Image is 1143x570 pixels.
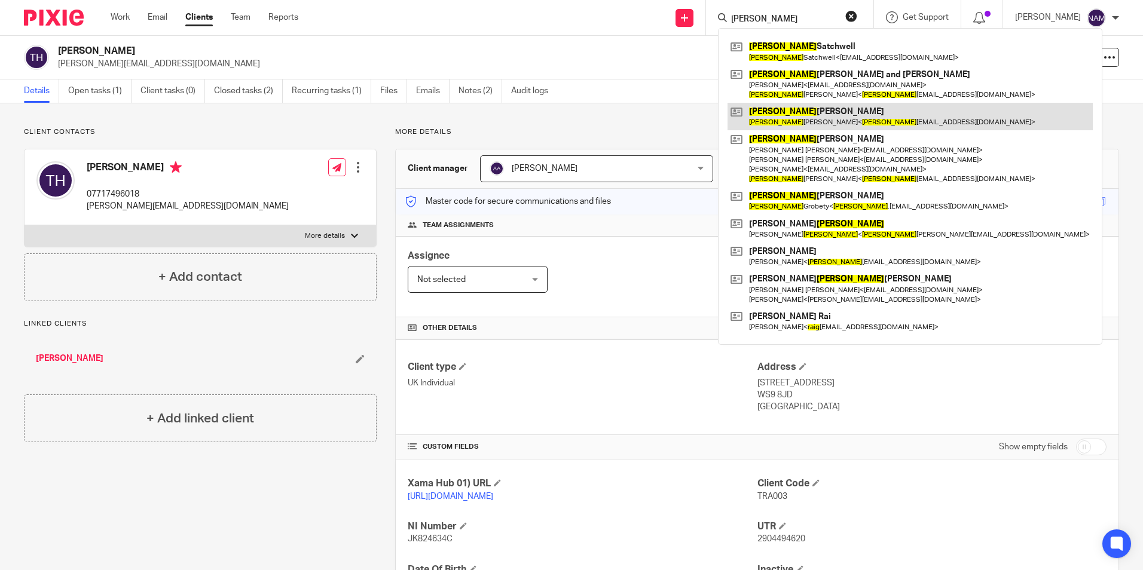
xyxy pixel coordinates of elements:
[87,188,289,200] p: 07717496018
[757,535,805,543] span: 2904494620
[408,520,757,533] h4: NI Number
[416,79,450,103] a: Emails
[845,10,857,22] button: Clear
[36,161,75,200] img: svg%3E
[408,361,757,373] h4: Client type
[68,79,132,103] a: Open tasks (1)
[214,79,283,103] a: Closed tasks (2)
[405,195,611,207] p: Master code for secure communications and files
[58,58,956,70] p: [PERSON_NAME][EMAIL_ADDRESS][DOMAIN_NAME]
[408,535,453,543] span: JK824634C
[408,492,493,501] a: [URL][DOMAIN_NAME]
[757,520,1107,533] h4: UTR
[111,11,130,23] a: Work
[1087,8,1106,27] img: svg%3E
[903,13,949,22] span: Get Support
[292,79,371,103] a: Recurring tasks (1)
[268,11,298,23] a: Reports
[511,79,557,103] a: Audit logs
[87,200,289,212] p: [PERSON_NAME][EMAIL_ADDRESS][DOMAIN_NAME]
[24,10,84,26] img: Pixie
[24,319,377,329] p: Linked clients
[757,377,1107,389] p: [STREET_ADDRESS]
[757,477,1107,490] h4: Client Code
[58,45,777,57] h2: [PERSON_NAME]
[417,275,466,284] span: Not selected
[408,377,757,389] p: UK Individual
[87,161,289,176] h4: [PERSON_NAME]
[185,11,213,23] a: Clients
[1015,11,1081,23] p: [PERSON_NAME]
[757,401,1107,413] p: [GEOGRAPHIC_DATA]
[231,11,250,23] a: Team
[36,353,103,364] a: [PERSON_NAME]
[146,409,254,428] h4: + Add linked client
[24,127,377,137] p: Client contacts
[395,127,1119,137] p: More details
[459,79,502,103] a: Notes (2)
[305,231,345,241] p: More details
[423,220,494,230] span: Team assignments
[140,79,205,103] a: Client tasks (0)
[730,14,838,25] input: Search
[757,492,787,501] span: TRA003
[380,79,407,103] a: Files
[408,251,450,261] span: Assignee
[24,45,49,70] img: svg%3E
[148,11,167,23] a: Email
[24,79,59,103] a: Details
[757,389,1107,401] p: WS9 8JD
[423,323,477,333] span: Other details
[999,441,1068,453] label: Show empty fields
[408,163,468,174] h3: Client manager
[757,361,1107,373] h4: Address
[408,477,757,490] h4: Xama Hub 01) URL
[170,161,182,173] i: Primary
[408,442,757,452] h4: CUSTOM FIELDS
[158,268,242,286] h4: + Add contact
[490,161,504,176] img: svg%3E
[512,164,577,173] span: [PERSON_NAME]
